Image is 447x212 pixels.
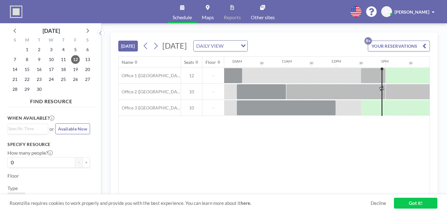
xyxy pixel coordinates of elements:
[83,65,92,74] span: Saturday, September 20, 2025
[359,61,363,65] div: 30
[10,6,22,18] img: organization-logo
[11,55,19,64] span: Sunday, September 7, 2025
[202,73,224,78] span: -
[83,157,90,168] button: +
[119,105,181,111] span: Office 3 ([GEOGRAPHIC_DATA])
[21,37,33,45] div: M
[195,42,225,50] span: DAILY VIEW
[7,173,19,179] label: Floor
[395,9,429,15] span: [PERSON_NAME]
[364,37,372,45] p: 9+
[309,61,313,65] div: 30
[35,65,43,74] span: Tuesday, September 16, 2025
[11,85,19,94] span: Sunday, September 28, 2025
[11,75,19,84] span: Sunday, September 21, 2025
[119,89,181,95] span: Office 2 ([GEOGRAPHIC_DATA])
[162,41,187,50] span: [DATE]
[35,75,43,84] span: Tuesday, September 23, 2025
[11,65,19,74] span: Sunday, September 14, 2025
[241,200,251,206] a: here.
[8,125,44,132] input: Search for option
[409,61,413,65] div: 30
[59,75,68,84] span: Thursday, September 25, 2025
[35,45,43,54] span: Tuesday, September 2, 2025
[35,85,43,94] span: Tuesday, September 30, 2025
[69,37,81,45] div: F
[59,45,68,54] span: Thursday, September 4, 2025
[55,123,90,134] button: Available Now
[282,59,292,64] div: 11AM
[10,200,371,206] span: Roomzilla requires cookies to work properly and provide you with the best experience. You can lea...
[8,124,48,133] div: Search for option
[71,55,80,64] span: Friday, September 12, 2025
[57,37,69,45] div: T
[23,65,31,74] span: Monday, September 15, 2025
[47,75,56,84] span: Wednesday, September 24, 2025
[394,198,437,209] a: Got it!
[71,75,80,84] span: Friday, September 26, 2025
[225,42,237,50] input: Search for option
[119,73,181,78] span: Office 1 ([GEOGRAPHIC_DATA])
[224,15,241,20] span: Reports
[184,60,194,65] div: Seats
[75,157,83,168] button: -
[232,59,242,64] div: 10AM
[181,89,202,95] span: 10
[49,126,54,132] span: or
[7,185,18,191] label: Type
[331,59,341,64] div: 12PM
[384,9,389,15] span: JP
[47,55,56,64] span: Wednesday, September 10, 2025
[181,73,202,78] span: 12
[33,37,45,45] div: T
[23,55,31,64] span: Monday, September 8, 2025
[202,105,224,111] span: -
[202,15,214,20] span: Maps
[7,142,90,147] h3: Specify resource
[181,105,202,111] span: 10
[59,65,68,74] span: Thursday, September 18, 2025
[59,55,68,64] span: Thursday, September 11, 2025
[23,45,31,54] span: Monday, September 1, 2025
[83,55,92,64] span: Saturday, September 13, 2025
[23,75,31,84] span: Monday, September 22, 2025
[45,37,57,45] div: W
[118,41,138,51] button: [DATE]
[173,15,192,20] span: Schedule
[7,150,53,156] label: How many people?
[371,200,386,206] a: Decline
[122,60,133,65] div: Name
[71,45,80,54] span: Friday, September 5, 2025
[43,26,60,35] div: [DATE]
[7,96,95,104] h4: FIND RESOURCE
[83,45,92,54] span: Saturday, September 6, 2025
[368,41,430,51] button: YOUR RESERVATIONS9+
[47,45,56,54] span: Wednesday, September 3, 2025
[381,59,389,64] div: 1PM
[260,61,264,65] div: 30
[205,60,216,65] div: Floor
[58,126,87,131] span: Available Now
[202,89,224,95] span: -
[251,15,275,20] span: Other sites
[194,41,247,51] div: Search for option
[47,65,56,74] span: Wednesday, September 17, 2025
[9,37,21,45] div: S
[71,65,80,74] span: Friday, September 19, 2025
[23,85,31,94] span: Monday, September 29, 2025
[83,75,92,84] span: Saturday, September 27, 2025
[35,55,43,64] span: Tuesday, September 9, 2025
[81,37,93,45] div: S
